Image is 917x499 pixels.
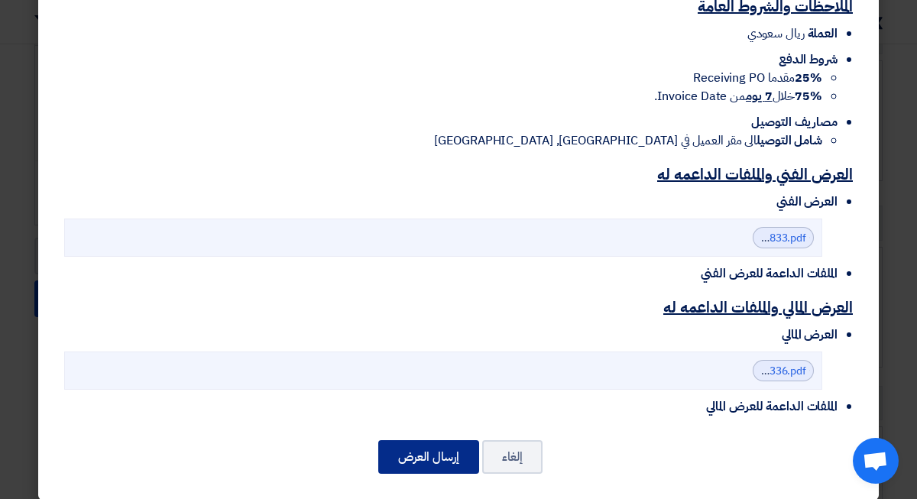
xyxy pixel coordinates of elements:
[795,87,822,105] strong: 75%
[808,24,838,43] span: العملة
[663,296,853,319] u: العرض المالي والملفات الداعمه له
[795,69,822,87] strong: 25%
[747,24,805,43] span: ريال سعودي
[779,50,838,69] span: شروط الدفع
[654,87,822,105] span: خلال من Invoice Date.
[782,326,838,344] span: العرض المالي
[64,131,822,150] li: الى مقر العميل في [GEOGRAPHIC_DATA], [GEOGRAPHIC_DATA]
[706,397,838,416] span: الملفات الداعمة للعرض المالي
[657,163,853,186] u: العرض الفني والملفات الداعمه له
[746,87,773,105] u: 7 يوم
[701,264,838,283] span: الملفات الداعمة للعرض الفني
[776,193,838,211] span: العرض الفني
[853,438,899,484] a: Open chat
[693,69,822,87] span: مقدما Receiving PO
[378,440,479,474] button: إرسال العرض
[757,131,822,150] strong: شامل التوصيل
[751,113,838,131] span: مصاريف التوصيل
[482,440,543,474] button: إلغاء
